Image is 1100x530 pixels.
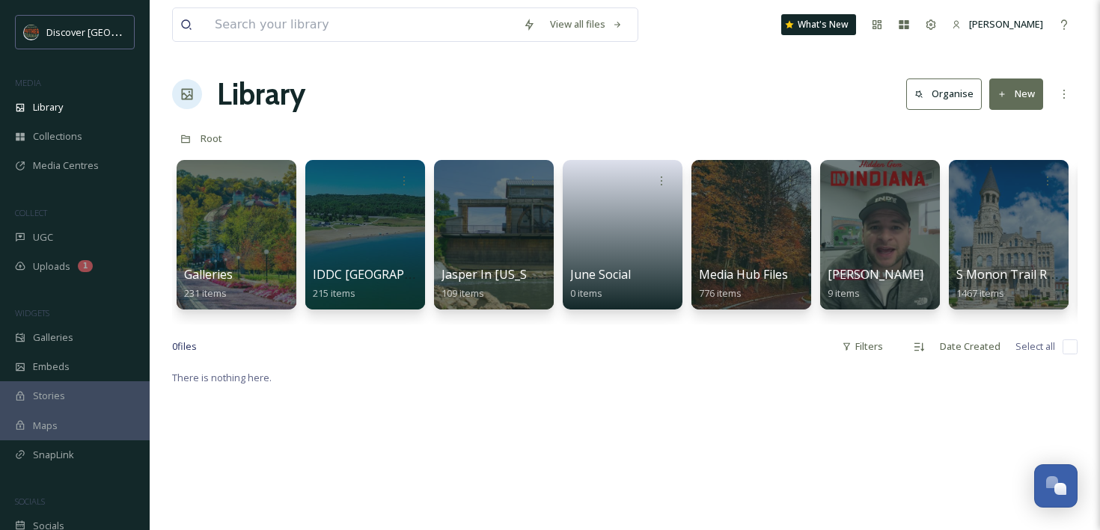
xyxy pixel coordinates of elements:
img: SIN-logo.svg [24,25,39,40]
span: Collections [33,129,82,144]
span: SOCIALS [15,496,45,507]
span: Galleries [33,330,73,345]
span: 1467 items [956,286,1004,300]
span: Discover [GEOGRAPHIC_DATA][US_STATE] [46,25,233,39]
span: [PERSON_NAME] [969,17,1043,31]
button: New [989,78,1043,109]
span: Galleries [184,266,233,283]
span: Library [33,100,63,114]
a: IDDC [GEOGRAPHIC_DATA] 2024215 items [313,268,495,300]
div: Date Created [932,332,1008,361]
span: UGC [33,230,53,244]
span: COLLECT [15,207,47,218]
a: S Monon Trail Radius1467 items [956,268,1077,300]
a: Library [217,72,305,117]
a: [PERSON_NAME] [944,10,1051,39]
span: S Monon Trail Radius [956,266,1077,283]
input: Search your library [207,8,516,41]
span: June Social [570,266,631,283]
span: Jasper In [US_STATE] [441,266,561,283]
span: Select all [1015,339,1055,354]
button: Open Chat [1034,464,1078,508]
div: 1 [78,260,93,272]
span: 776 items [699,286,742,300]
a: Jasper In [US_STATE]109 items [441,268,561,300]
a: [PERSON_NAME]9 items [828,268,923,300]
span: SnapLink [33,448,74,462]
span: 0 items [570,286,602,300]
span: Media Centres [33,158,99,173]
span: [PERSON_NAME] [828,266,923,283]
a: Media Hub Files776 items [699,268,788,300]
span: Root [201,132,222,145]
span: WIDGETS [15,307,49,318]
a: Galleries231 items [184,268,233,300]
span: Embeds [33,360,70,374]
span: Media Hub Files [699,266,788,283]
span: 9 items [828,286,860,300]
span: Uploads [33,259,70,274]
a: June Social0 items [570,268,631,300]
button: Organise [906,78,982,109]
span: 109 items [441,286,484,300]
span: 231 items [184,286,227,300]
span: IDDC [GEOGRAPHIC_DATA] 2024 [313,266,495,283]
span: There is nothing here. [172,371,272,384]
a: View all files [543,10,630,39]
span: Maps [33,419,58,433]
div: Filters [834,332,890,361]
span: 0 file s [172,339,197,354]
a: Organise [906,78,989,109]
a: Root [201,129,222,147]
span: MEDIA [15,77,41,88]
a: What's New [781,14,856,35]
span: Stories [33,389,65,403]
span: 215 items [313,286,355,300]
